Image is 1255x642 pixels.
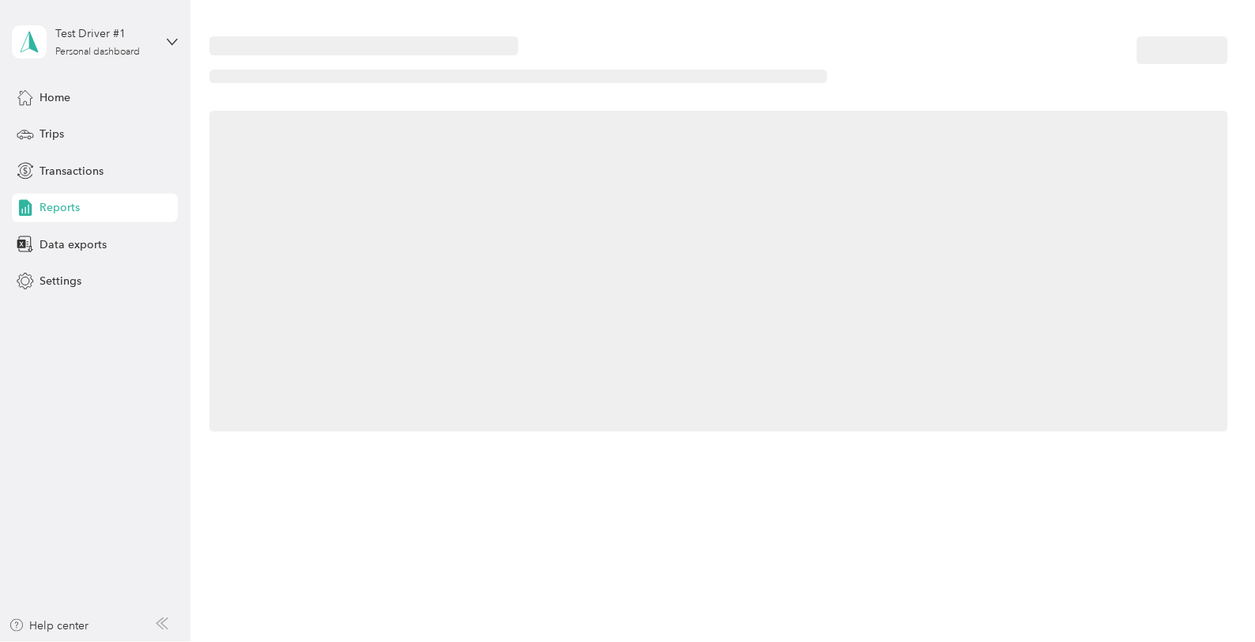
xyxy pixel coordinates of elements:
[1166,553,1255,642] iframe: Everlance-gr Chat Button Frame
[55,47,140,57] div: Personal dashboard
[40,163,104,179] span: Transactions
[40,89,70,106] span: Home
[40,199,80,216] span: Reports
[40,126,64,142] span: Trips
[40,236,107,253] span: Data exports
[9,617,89,634] button: Help center
[55,25,154,42] div: Test Driver #1
[40,273,81,289] span: Settings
